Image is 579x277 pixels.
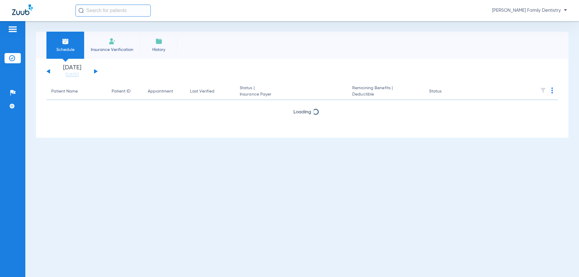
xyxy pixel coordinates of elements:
[75,5,151,17] input: Search for patients
[235,83,347,100] th: Status |
[551,87,553,93] img: group-dot-blue.svg
[8,26,17,33] img: hamburger-icon
[54,65,90,78] li: [DATE]
[112,88,138,95] div: Patient ID
[148,88,173,95] div: Appointment
[112,88,131,95] div: Patient ID
[51,88,78,95] div: Patient Name
[89,47,135,53] span: Insurance Verification
[12,5,33,15] img: Zuub Logo
[190,88,230,95] div: Last Verified
[51,47,80,53] span: Schedule
[240,91,343,98] span: Insurance Payer
[78,8,84,13] img: Search Icon
[155,38,163,45] img: History
[54,72,90,78] a: [DATE]
[109,38,116,45] img: Manual Insurance Verification
[347,83,424,100] th: Remaining Benefits |
[492,8,567,14] span: [PERSON_NAME] Family Dentistry
[293,110,311,115] span: Loading
[144,47,173,53] span: History
[51,88,102,95] div: Patient Name
[148,88,180,95] div: Appointment
[540,87,546,93] img: filter.svg
[190,88,214,95] div: Last Verified
[62,38,69,45] img: Schedule
[424,83,465,100] th: Status
[352,91,419,98] span: Deductible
